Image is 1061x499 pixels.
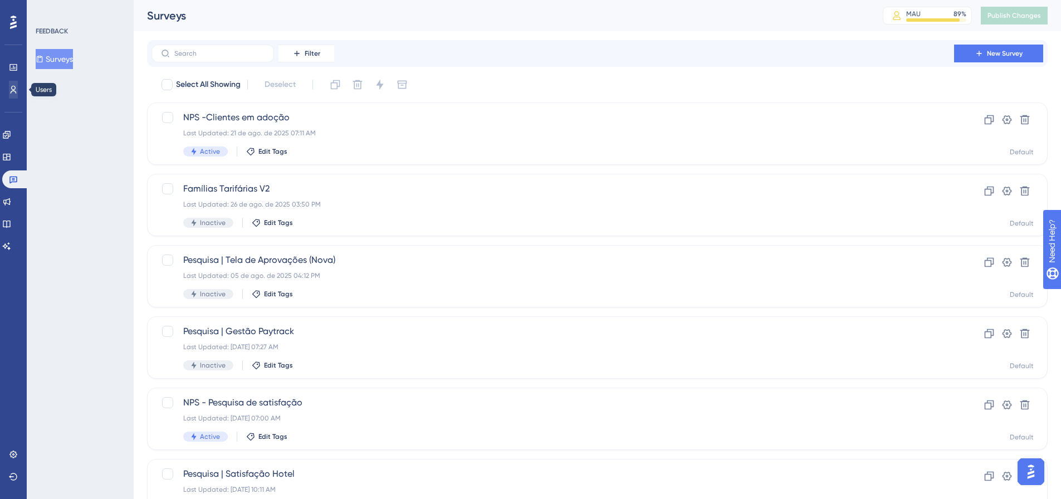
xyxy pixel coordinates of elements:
[987,11,1041,20] span: Publish Changes
[252,290,293,299] button: Edit Tags
[987,49,1023,58] span: New Survey
[176,78,241,91] span: Select All Showing
[200,218,226,227] span: Inactive
[264,218,293,227] span: Edit Tags
[255,75,306,95] button: Deselect
[183,396,922,409] span: NPS - Pesquisa de satisfação
[278,45,334,62] button: Filter
[305,49,320,58] span: Filter
[183,129,922,138] div: Last Updated: 21 de ago. de 2025 07:11 AM
[200,432,220,441] span: Active
[258,432,287,441] span: Edit Tags
[183,414,922,423] div: Last Updated: [DATE] 07:00 AM
[906,9,921,18] div: MAU
[183,111,922,124] span: NPS -Clientes em adoção
[174,50,265,57] input: Search
[183,182,922,195] span: Famílias Tarifárias V2
[36,49,73,69] button: Surveys
[36,27,68,36] div: FEEDBACK
[26,3,70,16] span: Need Help?
[258,147,287,156] span: Edit Tags
[183,325,922,338] span: Pesquisa | Gestão Paytrack
[1010,290,1034,299] div: Default
[246,432,287,441] button: Edit Tags
[1010,148,1034,156] div: Default
[200,290,226,299] span: Inactive
[1010,433,1034,442] div: Default
[1010,219,1034,228] div: Default
[147,8,855,23] div: Surveys
[981,7,1048,25] button: Publish Changes
[954,45,1043,62] button: New Survey
[954,9,966,18] div: 89 %
[183,343,922,351] div: Last Updated: [DATE] 07:27 AM
[264,290,293,299] span: Edit Tags
[183,253,922,267] span: Pesquisa | Tela de Aprovações (Nova)
[265,78,296,91] span: Deselect
[252,361,293,370] button: Edit Tags
[183,200,922,209] div: Last Updated: 26 de ago. de 2025 03:50 PM
[1010,361,1034,370] div: Default
[246,147,287,156] button: Edit Tags
[183,271,922,280] div: Last Updated: 05 de ago. de 2025 04:12 PM
[183,467,922,481] span: Pesquisa | Satisfação Hotel
[264,361,293,370] span: Edit Tags
[200,147,220,156] span: Active
[1014,455,1048,488] iframe: UserGuiding AI Assistant Launcher
[200,361,226,370] span: Inactive
[183,485,922,494] div: Last Updated: [DATE] 10:11 AM
[252,218,293,227] button: Edit Tags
